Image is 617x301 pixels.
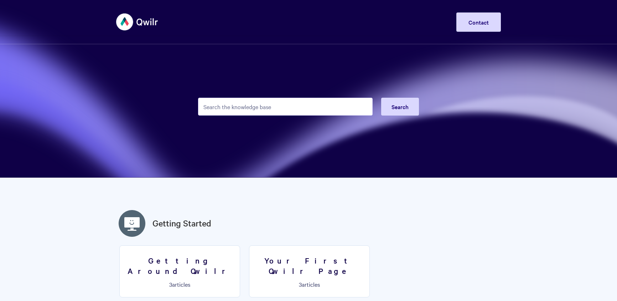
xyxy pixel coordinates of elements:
img: Qwilr Help Center [116,9,159,35]
a: Getting Started [152,217,211,230]
a: Your First Qwilr Page 3articles [249,245,370,297]
button: Search [381,98,419,116]
p: articles [254,281,365,287]
a: Getting Around Qwilr 3articles [119,245,240,297]
a: Contact [456,12,501,32]
span: 3 [169,280,172,288]
span: 3 [299,280,302,288]
span: Search [392,103,409,111]
input: Search the knowledge base [198,98,373,116]
h3: Your First Qwilr Page [254,255,365,276]
h3: Getting Around Qwilr [124,255,235,276]
p: articles [124,281,235,287]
